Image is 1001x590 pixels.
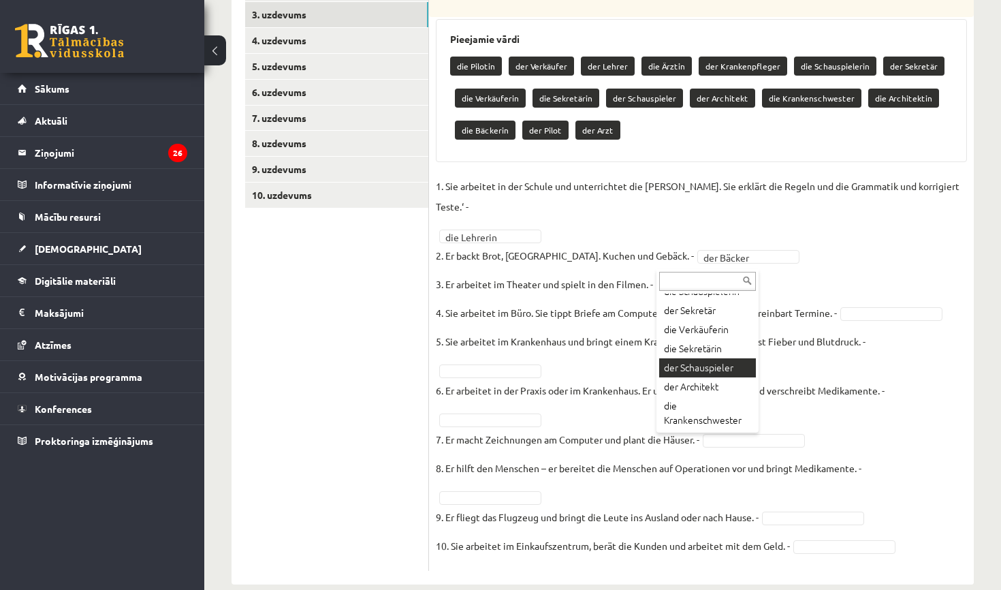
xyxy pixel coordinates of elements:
div: der Architekt [659,377,756,397]
div: der Sekretär [659,301,756,320]
div: die Verkäuferin [659,320,756,339]
div: die Krankenschwester [659,397,756,430]
div: die Sekretärin [659,339,756,358]
div: der Schauspieler [659,358,756,377]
